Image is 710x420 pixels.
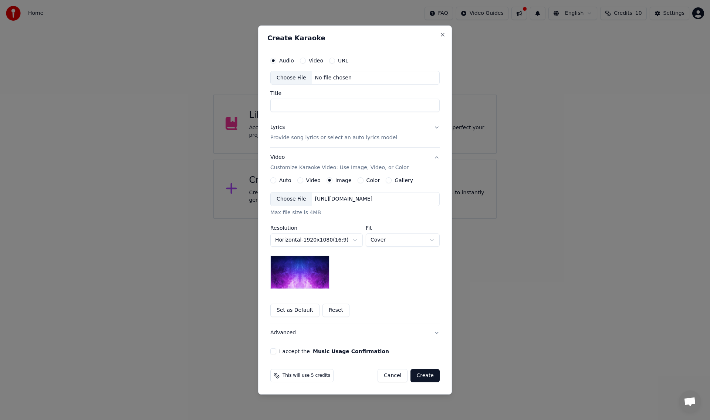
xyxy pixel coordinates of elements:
div: Video [270,154,409,172]
button: Advanced [270,323,440,342]
label: Video [309,58,323,63]
button: Create [410,369,440,382]
button: I accept the [313,349,389,354]
label: Gallery [395,178,413,183]
label: Fit [366,225,440,231]
label: Resolution [270,225,363,231]
div: Max file size is 4MB [270,209,440,216]
p: Provide song lyrics or select an auto lyrics model [270,134,397,142]
label: Auto [279,178,291,183]
div: Choose File [271,71,312,85]
button: Reset [322,304,349,317]
p: Customize Karaoke Video: Use Image, Video, or Color [270,164,409,172]
label: Audio [279,58,294,63]
button: Cancel [378,369,408,382]
label: Image [335,178,352,183]
div: Lyrics [270,124,285,132]
label: Title [270,91,440,96]
div: [URL][DOMAIN_NAME] [312,195,376,203]
h2: Create Karaoke [267,35,443,41]
label: Video [306,178,321,183]
label: URL [338,58,348,63]
label: Color [366,178,380,183]
div: No file chosen [312,74,355,82]
button: Set as Default [270,304,319,317]
div: Choose File [271,192,312,206]
button: LyricsProvide song lyrics or select an auto lyrics model [270,118,440,148]
div: VideoCustomize Karaoke Video: Use Image, Video, or Color [270,177,440,323]
button: VideoCustomize Karaoke Video: Use Image, Video, or Color [270,148,440,178]
span: This will use 5 credits [283,373,330,379]
label: I accept the [279,349,389,354]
